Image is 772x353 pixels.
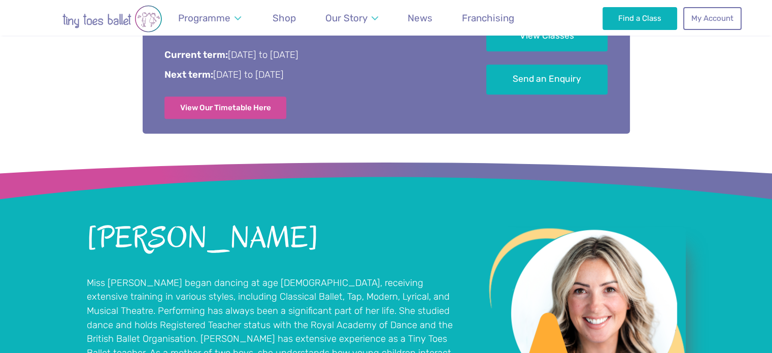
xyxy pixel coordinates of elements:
strong: Current term: [164,49,228,60]
a: View Our Timetable Here [164,97,287,119]
a: Programme [174,6,246,30]
p: [DATE] to [DATE] [164,69,458,82]
p: [DATE] to [DATE] [164,49,458,62]
span: News [408,12,432,24]
span: Shop [273,12,296,24]
strong: Next term: [164,69,213,80]
img: tiny toes ballet [31,5,193,33]
a: Find a Class [602,7,677,29]
a: News [403,6,438,30]
a: My Account [683,7,741,29]
h2: [PERSON_NAME] [87,223,457,253]
a: Shop [268,6,301,30]
a: Franchising [457,6,519,30]
a: Our Story [320,6,383,30]
h2: Term Dates [164,8,458,40]
span: Programme [178,12,230,24]
span: Our Story [325,12,367,24]
a: Send an Enquiry [486,65,608,94]
span: Franchising [462,12,514,24]
a: View Classes [486,21,608,51]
